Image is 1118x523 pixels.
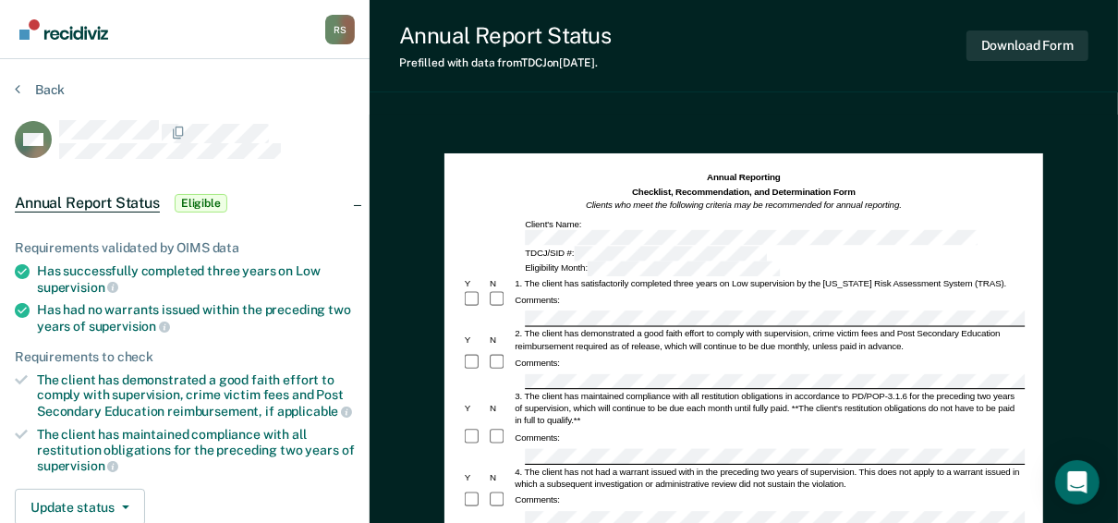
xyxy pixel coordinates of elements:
[488,334,513,347] div: N
[513,494,562,506] div: Comments:
[707,173,781,183] strong: Annual Reporting
[523,246,769,261] div: TDCJ/SID #:
[632,187,856,197] strong: Checklist, Recommendation, and Determination Form
[37,302,355,334] div: Has had no warrants issued within the preceding two years of
[89,319,170,334] span: supervision
[37,458,118,473] span: supervision
[513,277,1025,289] div: 1. The client has satisfactorily completed three years on Low supervision by the [US_STATE] Risk ...
[325,15,355,44] button: Profile dropdown button
[966,30,1088,61] button: Download Form
[37,427,355,474] div: The client has maintained compliance with all restitution obligations for the preceding two years of
[463,403,488,415] div: Y
[488,472,513,484] div: N
[37,372,355,420] div: The client has demonstrated a good faith effort to comply with supervision, crime victim fees and...
[513,295,562,307] div: Comments:
[513,466,1025,490] div: 4. The client has not had a warrant issued with in the preceding two years of supervision. This d...
[325,15,355,44] div: R S
[488,403,513,415] div: N
[513,357,562,369] div: Comments:
[37,280,118,295] span: supervision
[277,404,352,419] span: applicable
[488,277,513,289] div: N
[463,277,488,289] div: Y
[523,217,1025,245] div: Client's Name:
[463,334,488,347] div: Y
[175,194,227,213] span: Eligible
[513,328,1025,352] div: 2. The client has demonstrated a good faith effort to comply with supervision, crime victim fees ...
[15,81,65,98] button: Back
[399,56,611,69] div: Prefilled with data from TDCJ on [DATE] .
[19,19,108,40] img: Recidiviz
[586,200,902,210] em: Clients who meet the following criteria may be recommended for annual reporting.
[15,240,355,256] div: Requirements validated by OIMS data
[37,263,355,295] div: Has successfully completed three years on Low
[399,22,611,49] div: Annual Report Status
[15,194,160,213] span: Annual Report Status
[463,472,488,484] div: Y
[513,391,1025,427] div: 3. The client has maintained compliance with all restitution obligations in accordance to PD/POP-...
[513,432,562,444] div: Comments:
[15,349,355,365] div: Requirements to check
[1055,460,1100,505] div: Open Intercom Messenger
[523,261,782,277] div: Eligibility Month:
